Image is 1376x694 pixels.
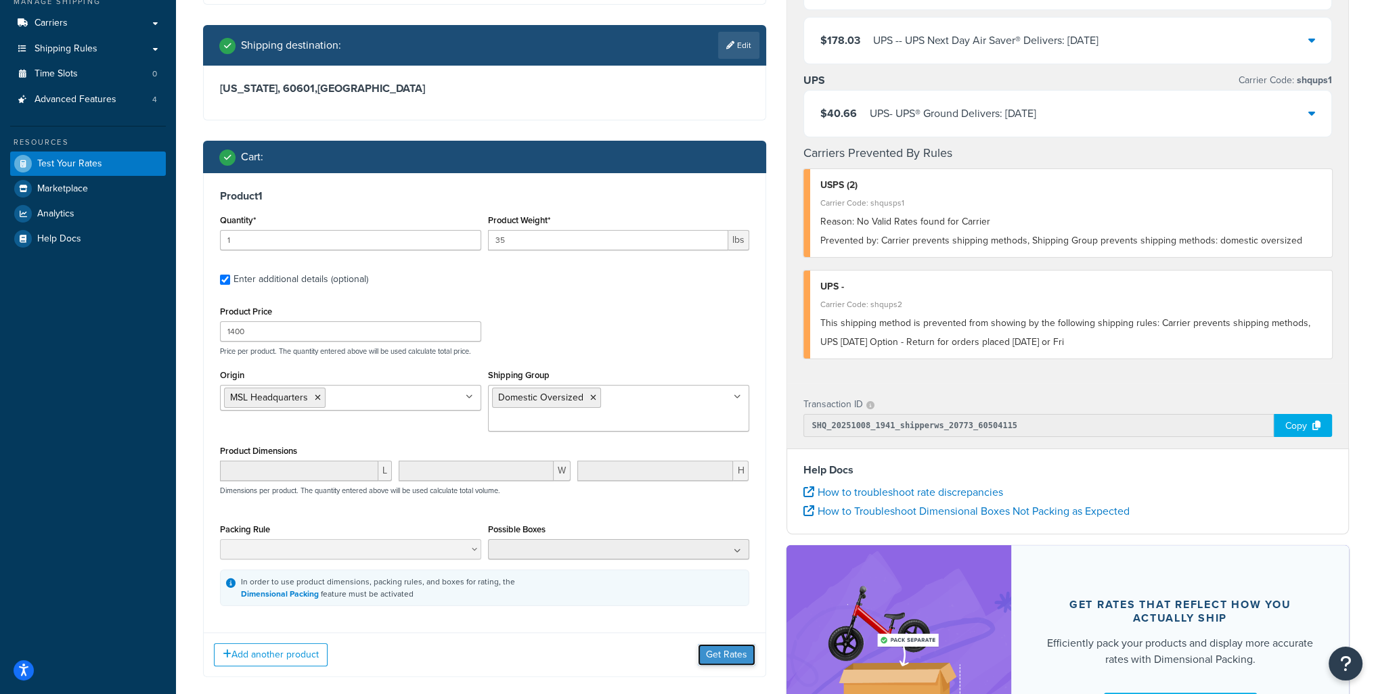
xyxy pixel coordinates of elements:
h4: Help Docs [803,462,1333,478]
li: Advanced Features [10,87,166,112]
a: How to troubleshoot rate discrepancies [803,484,1003,500]
div: UPS - [820,277,1323,296]
span: Carriers [35,18,68,29]
p: Carrier Code: [1239,71,1332,90]
span: H [733,461,749,481]
div: Carrier prevents shipping methods, Shipping Group prevents shipping methods: domestic oversized [820,231,1323,250]
span: $178.03 [820,32,860,48]
h3: [US_STATE], 60601 , [GEOGRAPHIC_DATA] [220,82,749,95]
span: 4 [152,94,157,106]
label: Possible Boxes [488,524,546,534]
label: Shipping Group [488,370,550,380]
label: Product Price [220,306,272,317]
span: Marketplace [37,183,88,195]
span: 0 [152,68,157,80]
span: Shipping Rules [35,43,97,55]
span: Domestic Oversized [498,390,583,404]
h2: Cart : [241,151,263,163]
a: Time Slots0 [10,62,166,87]
a: Advanced Features4 [10,87,166,112]
span: Analytics [37,208,74,220]
div: Get rates that reflect how you actually ship [1044,598,1316,625]
button: Add another product [214,643,328,666]
span: $40.66 [820,106,857,121]
a: How to Troubleshoot Dimensional Boxes Not Packing as Expected [803,503,1130,519]
h2: Shipping destination : [241,39,341,51]
div: Enter additional details (optional) [234,270,368,289]
a: Carriers [10,11,166,36]
div: Resources [10,137,166,148]
p: Dimensions per product. The quantity entered above will be used calculate total volume. [217,486,500,495]
div: UPS - - UPS Next Day Air Saver® Delivers: [DATE] [873,31,1098,50]
li: Time Slots [10,62,166,87]
label: Product Dimensions [220,446,297,456]
input: Enter additional details (optional) [220,275,230,285]
span: This shipping method is prevented from showing by the following shipping rules: Carrier prevents ... [820,316,1310,349]
a: Test Your Rates [10,152,166,176]
input: 0.00 [488,230,728,250]
span: lbs [728,230,749,250]
span: Time Slots [35,68,78,80]
label: Product Weight* [488,215,550,225]
h3: Product 1 [220,189,749,203]
span: Reason: [820,214,854,229]
div: In order to use product dimensions, packing rules, and boxes for rating, the feature must be acti... [241,576,515,600]
div: Carrier Code: shqups2 [820,295,1323,314]
div: Carrier Code: shqusps1 [820,193,1323,212]
h3: UPS [803,74,825,87]
h4: Carriers Prevented By Rules [803,144,1333,162]
span: L [378,461,392,481]
p: Price per product. The quantity entered above will be used calculate total price. [217,346,753,356]
span: MSL Headquarters [230,390,308,404]
label: Quantity* [220,215,256,225]
span: Prevented by: [820,233,879,248]
p: Transaction ID [803,395,863,414]
a: Dimensional Packing [241,588,319,600]
div: No Valid Rates found for Carrier [820,212,1323,231]
div: Efficiently pack your products and display more accurate rates with Dimensional Packing. [1044,635,1316,668]
button: Open Resource Center [1329,647,1362,680]
a: Analytics [10,202,166,226]
button: Get Rates [698,644,755,666]
div: Copy [1274,414,1332,437]
input: 0 [220,230,481,250]
div: USPS (2) [820,176,1323,195]
span: W [554,461,571,481]
a: Edit [718,32,759,59]
a: Shipping Rules [10,37,166,62]
span: Help Docs [37,233,81,245]
span: Test Your Rates [37,158,102,170]
span: shqups1 [1294,73,1332,87]
label: Packing Rule [220,524,270,534]
a: Help Docs [10,227,166,251]
span: Advanced Features [35,94,116,106]
label: Origin [220,370,244,380]
a: Marketplace [10,177,166,201]
div: UPS - UPS® Ground Delivers: [DATE] [870,104,1036,123]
